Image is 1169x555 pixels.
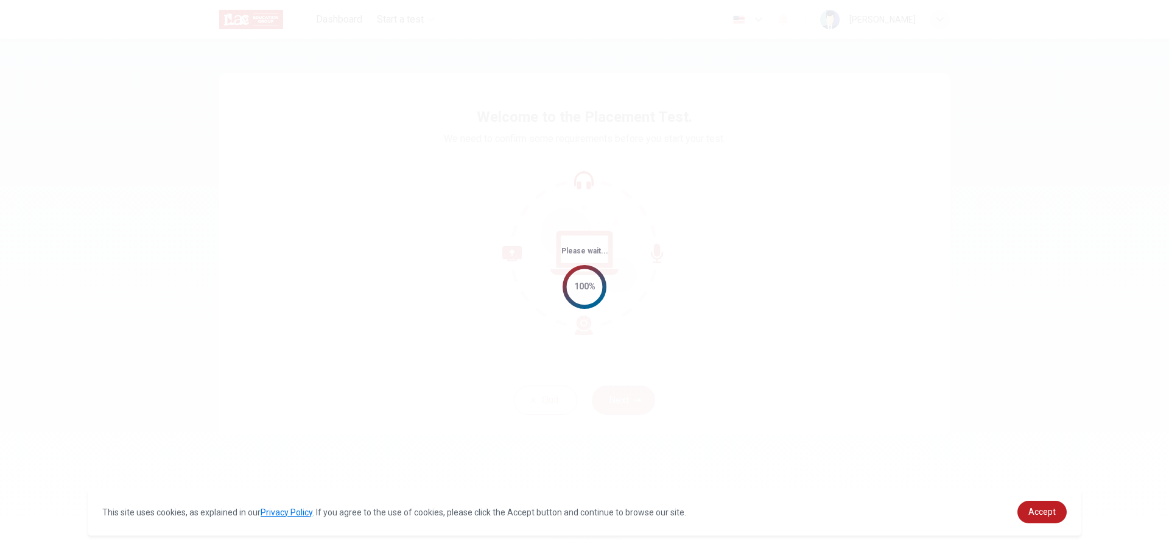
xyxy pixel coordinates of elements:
[261,507,312,517] a: Privacy Policy
[88,489,1081,536] div: cookieconsent
[102,507,686,517] span: This site uses cookies, as explained in our . If you agree to the use of cookies, please click th...
[1017,501,1067,523] a: dismiss cookie message
[574,280,595,294] div: 100%
[1028,507,1056,517] span: Accept
[561,247,608,255] span: Please wait...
